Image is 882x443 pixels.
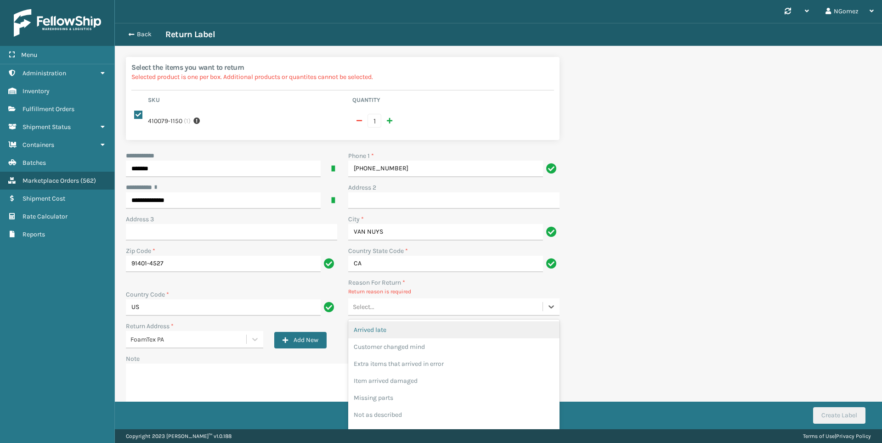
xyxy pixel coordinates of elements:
[23,159,46,167] span: Batches
[348,183,376,192] label: Address 2
[21,51,37,59] span: Menu
[131,72,554,82] p: Selected product is one per box. Additional products or quantites cannot be selected.
[348,321,560,338] div: Arrived late
[353,302,374,312] div: Select...
[274,332,327,348] button: Add New
[80,177,96,185] span: ( 562 )
[348,287,560,296] p: Return reason is required
[23,177,79,185] span: Marketplace Orders
[23,213,68,220] span: Rate Calculator
[145,96,350,107] th: Sku
[126,214,154,224] label: Address 3
[348,372,560,389] div: Item arrived damaged
[348,406,560,423] div: Not as described
[23,195,65,202] span: Shipment Cost
[348,338,560,355] div: Customer changed mind
[348,355,560,372] div: Extra items that arrived in error
[126,290,169,299] label: Country Code
[184,116,191,126] span: ( 1 )
[348,214,364,224] label: City
[348,151,374,161] label: Phone 1
[836,433,871,439] a: Privacy Policy
[131,62,554,72] h2: Select the items you want to return
[123,30,165,39] button: Back
[348,246,408,256] label: Country State Code
[348,278,405,287] label: Reason For Return
[348,423,560,440] div: Wrong item sent
[23,87,50,95] span: Inventory
[130,335,247,344] div: FoamTex PA
[23,105,74,113] span: Fulfillment Orders
[126,355,140,363] label: Note
[813,407,865,424] button: Create Label
[165,29,215,40] h3: Return Label
[23,230,45,238] span: Reports
[23,141,54,149] span: Containers
[126,429,232,443] p: Copyright 2023 [PERSON_NAME]™ v 1.0.188
[23,123,71,131] span: Shipment Status
[14,9,101,37] img: logo
[350,96,554,107] th: Quantity
[126,246,155,256] label: Zip Code
[126,321,174,331] label: Return Address
[348,389,560,406] div: Missing parts
[803,429,871,443] div: |
[23,69,66,77] span: Administration
[803,433,835,439] a: Terms of Use
[148,116,182,126] label: 410079-1150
